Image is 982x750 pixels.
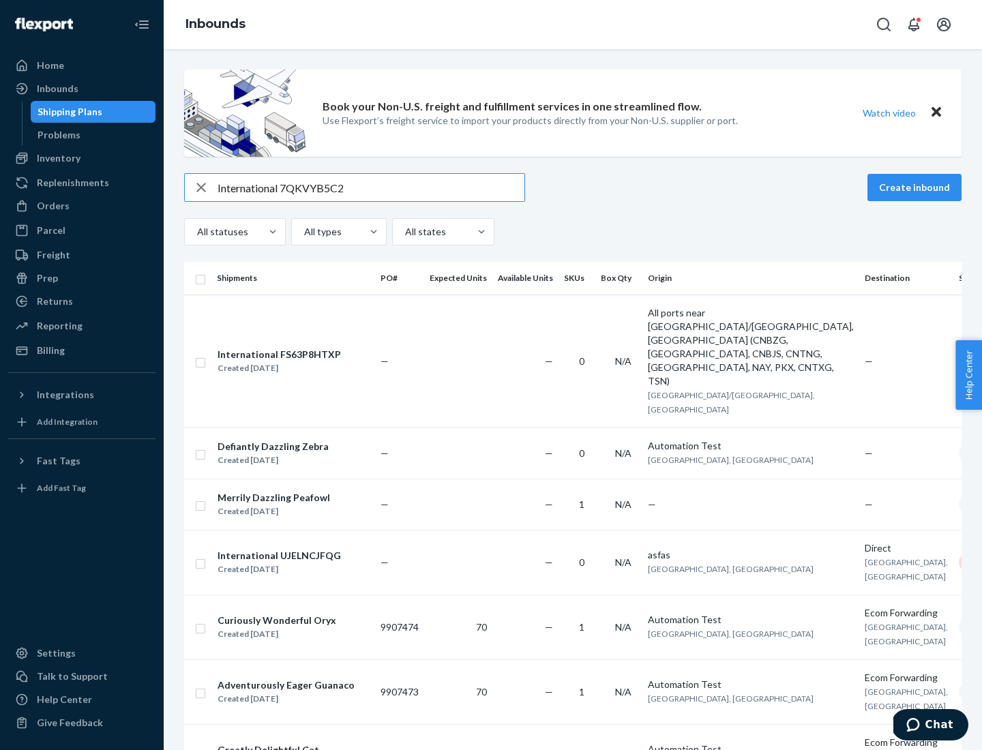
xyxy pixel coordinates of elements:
[865,557,948,582] span: [GEOGRAPHIC_DATA], [GEOGRAPHIC_DATA]
[859,262,953,295] th: Destination
[38,128,80,142] div: Problems
[218,361,341,375] div: Created [DATE]
[8,220,155,241] a: Parcel
[579,686,584,697] span: 1
[648,306,854,388] div: All ports near [GEOGRAPHIC_DATA]/[GEOGRAPHIC_DATA], [GEOGRAPHIC_DATA] (CNBZG, [GEOGRAPHIC_DATA], ...
[37,82,78,95] div: Inbounds
[8,55,155,76] a: Home
[476,621,487,633] span: 70
[615,498,631,510] span: N/A
[8,450,155,472] button: Fast Tags
[128,11,155,38] button: Close Navigation
[8,689,155,710] a: Help Center
[900,11,927,38] button: Open notifications
[648,548,854,562] div: asfas
[865,541,948,555] div: Direct
[648,629,814,639] span: [GEOGRAPHIC_DATA], [GEOGRAPHIC_DATA]
[218,174,524,201] input: Search inbounds by name, destination, msku...
[375,659,424,724] td: 9907473
[648,693,814,704] span: [GEOGRAPHIC_DATA], [GEOGRAPHIC_DATA]
[648,564,814,574] span: [GEOGRAPHIC_DATA], [GEOGRAPHIC_DATA]
[8,244,155,266] a: Freight
[375,595,424,659] td: 9907474
[648,678,854,691] div: Automation Test
[218,678,355,692] div: Adventurously Eager Guanaco
[37,670,108,683] div: Talk to Support
[323,114,738,127] p: Use Flexport’s freight service to import your products directly from your Non-U.S. supplier or port.
[218,505,330,518] div: Created [DATE]
[211,262,375,295] th: Shipments
[37,344,65,357] div: Billing
[893,709,968,743] iframe: Opens a widget where you can chat to one of our agents
[579,498,584,510] span: 1
[218,491,330,505] div: Merrily Dazzling Peafowl
[865,736,948,749] div: Ecom Forwarding
[8,384,155,406] button: Integrations
[37,199,70,213] div: Orders
[375,262,424,295] th: PO#
[37,646,76,660] div: Settings
[175,5,256,44] ol: breadcrumbs
[37,319,83,333] div: Reporting
[648,439,854,453] div: Automation Test
[545,498,553,510] span: —
[545,355,553,367] span: —
[648,455,814,465] span: [GEOGRAPHIC_DATA], [GEOGRAPHIC_DATA]
[579,621,584,633] span: 1
[8,172,155,194] a: Replenishments
[615,621,631,633] span: N/A
[8,147,155,169] a: Inventory
[545,686,553,697] span: —
[37,176,109,190] div: Replenishments
[381,556,389,568] span: —
[545,621,553,633] span: —
[37,59,64,72] div: Home
[37,248,70,262] div: Freight
[38,105,102,119] div: Shipping Plans
[381,447,389,459] span: —
[615,686,631,697] span: N/A
[218,627,336,641] div: Created [DATE]
[867,174,962,201] button: Create inbound
[37,151,80,165] div: Inventory
[648,498,656,510] span: —
[404,225,405,239] input: All states
[218,348,341,361] div: International FS63P8HTXP
[37,454,80,468] div: Fast Tags
[381,498,389,510] span: —
[476,686,487,697] span: 70
[545,556,553,568] span: —
[218,614,336,627] div: Curiously Wonderful Oryx
[579,556,584,568] span: 0
[8,78,155,100] a: Inbounds
[492,262,559,295] th: Available Units
[8,290,155,312] a: Returns
[37,271,58,285] div: Prep
[8,477,155,499] a: Add Fast Tag
[642,262,859,295] th: Origin
[865,447,873,459] span: —
[930,11,957,38] button: Open account menu
[615,447,631,459] span: N/A
[218,453,329,467] div: Created [DATE]
[323,99,702,115] p: Book your Non-U.S. freight and fulfillment services in one streamlined flow.
[8,315,155,337] a: Reporting
[865,355,873,367] span: —
[424,262,492,295] th: Expected Units
[15,18,73,31] img: Flexport logo
[865,622,948,646] span: [GEOGRAPHIC_DATA], [GEOGRAPHIC_DATA]
[615,556,631,568] span: N/A
[37,482,86,494] div: Add Fast Tag
[8,642,155,664] a: Settings
[927,103,945,123] button: Close
[37,416,98,427] div: Add Integration
[196,225,197,239] input: All statuses
[865,687,948,711] span: [GEOGRAPHIC_DATA], [GEOGRAPHIC_DATA]
[8,712,155,734] button: Give Feedback
[648,613,854,627] div: Automation Test
[31,101,156,123] a: Shipping Plans
[955,340,982,410] span: Help Center
[185,16,245,31] a: Inbounds
[218,562,341,576] div: Created [DATE]
[579,355,584,367] span: 0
